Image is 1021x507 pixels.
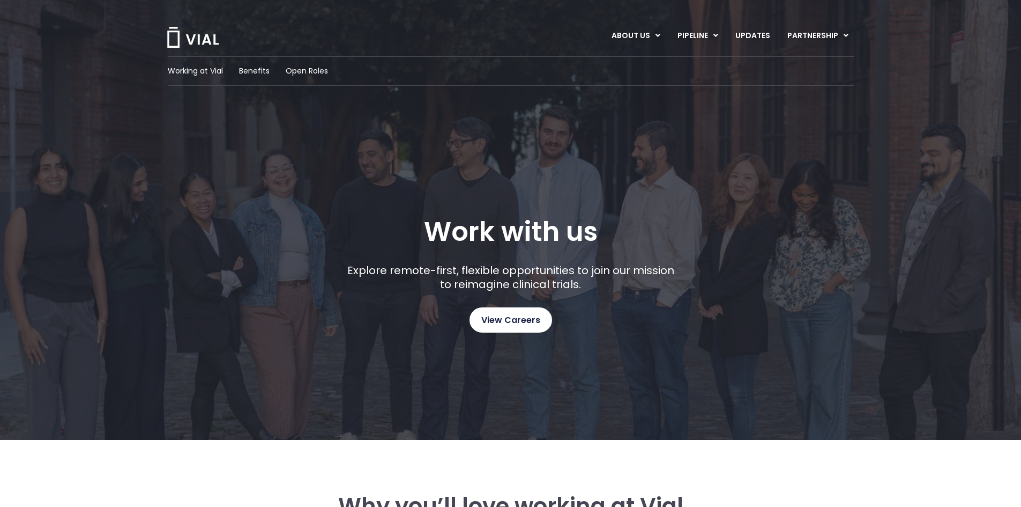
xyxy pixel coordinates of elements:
a: PIPELINEMenu Toggle [669,27,726,45]
a: View Careers [469,307,552,333]
a: Working at Vial [168,65,223,77]
span: View Careers [481,313,540,327]
a: ABOUT USMenu Toggle [603,27,668,45]
a: PARTNERSHIPMenu Toggle [779,27,857,45]
img: Vial Logo [166,27,220,48]
a: Benefits [239,65,270,77]
p: Explore remote-first, flexible opportunities to join our mission to reimagine clinical trials. [343,263,678,291]
a: Open Roles [286,65,328,77]
h1: Work with us [424,216,598,247]
a: UPDATES [727,27,778,45]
